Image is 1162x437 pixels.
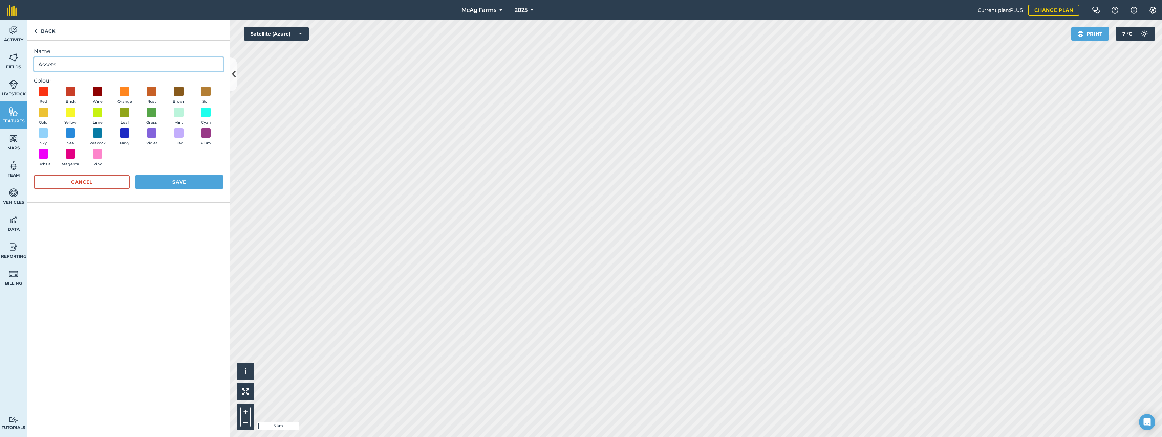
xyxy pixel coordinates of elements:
[146,120,157,126] span: Grass
[196,108,215,126] button: Cyan
[1116,27,1155,41] button: 7 °C
[62,161,79,167] span: Magenta
[39,120,48,126] span: Gold
[240,417,251,427] button: –
[240,407,251,417] button: +
[9,79,18,90] img: svg+xml;base64,PD94bWwgdmVyc2lvbj0iMS4wIiBlbmNvZGluZz0idXRmLTgiPz4KPCEtLSBHZW5lcmF0b3I6IEFkb2JlIE...
[66,99,76,105] span: Brick
[147,99,156,105] span: Rust
[34,128,53,146] button: Sky
[40,140,47,146] span: Sky
[61,108,80,126] button: Yellow
[34,149,53,167] button: Fuchsia
[1111,7,1119,14] img: A question mark icon
[61,149,80,167] button: Magenta
[115,128,134,146] button: Navy
[978,6,1023,14] span: Current plan : PLUS
[9,107,18,117] img: svg+xml;base64,PHN2ZyB4bWxucz0iaHR0cDovL3d3dy53My5vcmcvMjAwMC9zdmciIHdpZHRoPSI1NiIgaGVpZ2h0PSI2MC...
[173,99,185,105] span: Brown
[88,108,107,126] button: Lime
[196,87,215,105] button: Soil
[244,367,246,375] span: i
[115,108,134,126] button: Leaf
[146,140,157,146] span: Violet
[9,188,18,198] img: svg+xml;base64,PD94bWwgdmVyc2lvbj0iMS4wIiBlbmNvZGluZz0idXRmLTgiPz4KPCEtLSBHZW5lcmF0b3I6IEFkb2JlIE...
[1139,414,1155,430] div: Open Intercom Messenger
[61,87,80,105] button: Brick
[27,20,62,40] a: Back
[34,175,130,189] button: Cancel
[9,25,18,36] img: svg+xml;base64,PD94bWwgdmVyc2lvbj0iMS4wIiBlbmNvZGluZz0idXRmLTgiPz4KPCEtLSBHZW5lcmF0b3I6IEFkb2JlIE...
[34,108,53,126] button: Gold
[142,128,161,146] button: Violet
[89,140,106,146] span: Peacock
[93,161,102,167] span: Pink
[9,417,18,423] img: svg+xml;base64,PD94bWwgdmVyc2lvbj0iMS4wIiBlbmNvZGluZz0idXRmLTgiPz4KPCEtLSBHZW5lcmF0b3I6IEFkb2JlIE...
[242,388,249,395] img: Four arrows, one pointing top left, one top right, one bottom right and the last bottom left
[40,99,47,105] span: Red
[9,269,18,279] img: svg+xml;base64,PD94bWwgdmVyc2lvbj0iMS4wIiBlbmNvZGluZz0idXRmLTgiPz4KPCEtLSBHZW5lcmF0b3I6IEFkb2JlIE...
[93,99,103,105] span: Wine
[169,87,188,105] button: Brown
[169,108,188,126] button: Mint
[174,140,183,146] span: Lilac
[88,149,107,167] button: Pink
[34,87,53,105] button: Red
[1138,27,1151,41] img: svg+xml;base64,PD94bWwgdmVyc2lvbj0iMS4wIiBlbmNvZGluZz0idXRmLTgiPz4KPCEtLSBHZW5lcmF0b3I6IEFkb2JlIE...
[115,87,134,105] button: Orange
[88,87,107,105] button: Wine
[34,47,223,55] label: Name
[1028,5,1079,16] a: Change plan
[117,99,132,105] span: Orange
[1122,27,1132,41] span: 7 ° C
[169,128,188,146] button: Lilac
[1149,7,1157,14] img: A cog icon
[515,6,528,14] span: 2025
[202,99,209,105] span: Soil
[64,120,77,126] span: Yellow
[34,27,37,35] img: svg+xml;base64,PHN2ZyB4bWxucz0iaHR0cDovL3d3dy53My5vcmcvMjAwMC9zdmciIHdpZHRoPSI5IiBoZWlnaHQ9IjI0Ii...
[142,87,161,105] button: Rust
[34,77,223,85] label: Colour
[201,140,211,146] span: Plum
[1131,6,1137,14] img: svg+xml;base64,PHN2ZyB4bWxucz0iaHR0cDovL3d3dy53My5vcmcvMjAwMC9zdmciIHdpZHRoPSIxNyIgaGVpZ2h0PSIxNy...
[120,140,129,146] span: Navy
[135,175,223,189] button: Save
[9,134,18,144] img: svg+xml;base64,PHN2ZyB4bWxucz0iaHR0cDovL3d3dy53My5vcmcvMjAwMC9zdmciIHdpZHRoPSI1NiIgaGVpZ2h0PSI2MC...
[9,52,18,63] img: svg+xml;base64,PHN2ZyB4bWxucz0iaHR0cDovL3d3dy53My5vcmcvMjAwMC9zdmciIHdpZHRoPSI1NiIgaGVpZ2h0PSI2MC...
[9,161,18,171] img: svg+xml;base64,PD94bWwgdmVyc2lvbj0iMS4wIiBlbmNvZGluZz0idXRmLTgiPz4KPCEtLSBHZW5lcmF0b3I6IEFkb2JlIE...
[7,5,17,16] img: fieldmargin Logo
[142,108,161,126] button: Grass
[61,128,80,146] button: Sea
[1077,30,1084,38] img: svg+xml;base64,PHN2ZyB4bWxucz0iaHR0cDovL3d3dy53My5vcmcvMjAwMC9zdmciIHdpZHRoPSIxOSIgaGVpZ2h0PSIyNC...
[1092,7,1100,14] img: Two speech bubbles overlapping with the left bubble in the forefront
[67,140,74,146] span: Sea
[196,128,215,146] button: Plum
[88,128,107,146] button: Peacock
[9,215,18,225] img: svg+xml;base64,PD94bWwgdmVyc2lvbj0iMS4wIiBlbmNvZGluZz0idXRmLTgiPz4KPCEtLSBHZW5lcmF0b3I6IEFkb2JlIE...
[201,120,211,126] span: Cyan
[36,161,51,167] span: Fuchsia
[93,120,103,126] span: Lime
[237,363,254,380] button: i
[174,120,183,126] span: Mint
[461,6,496,14] span: McAg Farms
[1071,27,1109,41] button: Print
[9,242,18,252] img: svg+xml;base64,PD94bWwgdmVyc2lvbj0iMS4wIiBlbmNvZGluZz0idXRmLTgiPz4KPCEtLSBHZW5lcmF0b3I6IEFkb2JlIE...
[244,27,309,41] button: Satellite (Azure)
[121,120,129,126] span: Leaf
